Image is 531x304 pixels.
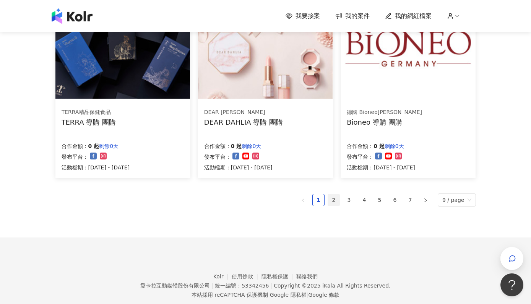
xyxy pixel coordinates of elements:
a: 2 [328,194,339,206]
p: 活動檔期：[DATE] - [DATE] [62,163,130,172]
p: 0 起 [373,141,385,151]
a: 隱私權保護 [261,273,297,280]
a: 7 [404,194,416,206]
div: 統一編號：53342456 [215,283,269,289]
li: 5 [373,194,386,206]
li: 1 [312,194,325,206]
a: 我的案件 [335,12,370,20]
p: 剩餘0天 [242,141,261,151]
div: Bioneo 導購 團購 [347,117,422,127]
a: iKala [322,283,335,289]
p: 合作金額： [347,141,373,151]
iframe: Help Scout Beacon - Open [500,273,523,296]
a: 6 [389,194,401,206]
div: Copyright © 2025 All Rights Reserved. [274,283,390,289]
span: | [211,283,213,289]
p: 剩餘0天 [99,141,119,151]
p: 發布平台： [347,152,373,161]
span: | [307,292,309,298]
p: 0 起 [88,141,99,151]
span: 9 / page [442,194,471,206]
p: 剩餘0天 [385,141,404,151]
span: 我的案件 [345,12,370,20]
a: 1 [313,194,324,206]
p: 合作金額： [204,141,231,151]
a: 我的網紅檔案 [385,12,432,20]
li: Next Page [419,194,432,206]
a: 3 [343,194,355,206]
span: 我要接案 [296,12,320,20]
p: 發布平台： [62,152,88,161]
a: Kolr [213,273,232,280]
a: 4 [359,194,370,206]
li: Previous Page [297,194,309,206]
div: DEAR DAHLIA 導購 團購 [204,117,283,127]
img: logo [52,8,93,24]
span: 本站採用 reCAPTCHA 保護機制 [192,290,339,299]
a: 我要接案 [286,12,320,20]
div: Page Size [438,193,476,206]
li: 6 [389,194,401,206]
p: 發布平台： [204,152,231,161]
span: 我的網紅檔案 [395,12,432,20]
a: Google 條款 [308,292,339,298]
span: | [268,292,270,298]
button: right [419,194,432,206]
button: left [297,194,309,206]
p: 活動檔期：[DATE] - [DATE] [204,163,273,172]
li: 2 [328,194,340,206]
div: DEAR [PERSON_NAME] [204,109,283,116]
span: right [423,198,428,203]
p: 活動檔期：[DATE] - [DATE] [347,163,415,172]
a: 聯絡我們 [296,273,318,280]
div: TERRA精品保健食品 [62,109,116,116]
p: 合作金額： [62,141,88,151]
span: left [301,198,305,203]
a: Google 隱私權 [270,292,307,298]
a: 5 [374,194,385,206]
div: 德國 Bioneo[PERSON_NAME] [347,109,422,116]
div: TERRA 導購 團購 [62,117,116,127]
p: 0 起 [231,141,242,151]
a: 使用條款 [232,273,261,280]
span: | [270,283,272,289]
div: 愛卡拉互動媒體股份有限公司 [140,283,210,289]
